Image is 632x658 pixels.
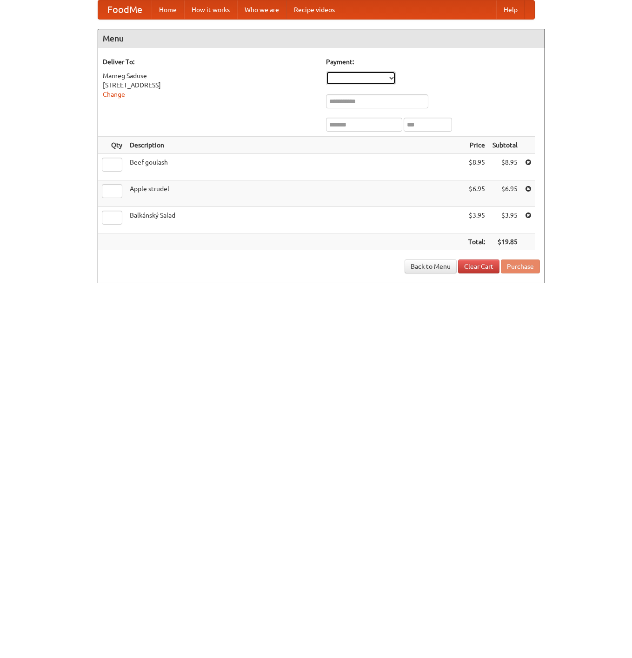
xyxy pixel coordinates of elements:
th: Price [465,137,489,154]
a: Recipe videos [286,0,342,19]
a: Clear Cart [458,259,499,273]
a: Who we are [237,0,286,19]
th: $19.85 [489,233,521,251]
a: Help [496,0,525,19]
td: $3.95 [465,207,489,233]
div: [STREET_ADDRESS] [103,80,317,90]
th: Description [126,137,465,154]
td: $6.95 [465,180,489,207]
td: $3.95 [489,207,521,233]
td: $8.95 [465,154,489,180]
a: Home [152,0,184,19]
h5: Payment: [326,57,540,66]
th: Subtotal [489,137,521,154]
div: Marneg Saduse [103,71,317,80]
a: How it works [184,0,237,19]
th: Qty [98,137,126,154]
button: Purchase [501,259,540,273]
h4: Menu [98,29,545,48]
td: $6.95 [489,180,521,207]
th: Total: [465,233,489,251]
a: Change [103,91,125,98]
a: FoodMe [98,0,152,19]
td: Balkánský Salad [126,207,465,233]
td: Beef goulash [126,154,465,180]
td: Apple strudel [126,180,465,207]
h5: Deliver To: [103,57,317,66]
a: Back to Menu [405,259,457,273]
td: $8.95 [489,154,521,180]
